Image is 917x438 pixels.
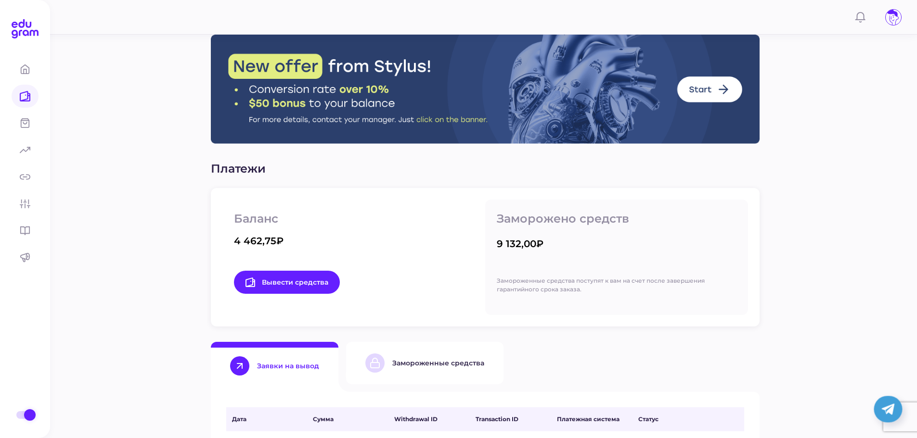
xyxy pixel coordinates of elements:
a: Вывести средства [234,271,340,294]
p: Баланс [234,211,474,226]
span: Платежная система [557,415,633,424]
p: Платежи [211,161,760,176]
div: Заявки на вывод [257,362,319,370]
img: Stylus Banner [211,35,760,144]
p: Заморожено средств [497,211,736,226]
span: Статус [638,415,744,424]
div: 9 132,00₽ [497,237,543,250]
span: Сумма [313,415,388,424]
span: Withdrawal ID [394,415,470,424]
span: Transaction ID [476,415,551,424]
button: Замороженные средства [346,342,504,384]
p: Замороженные средства поступят к вам на счет после завершения гарантийного срока заказа. [497,276,736,294]
div: Замороженные средства [392,359,484,367]
span: Дата [232,415,308,424]
span: Вывести средства [245,277,328,287]
button: Заявки на вывод [211,342,338,384]
div: 4 462,75₽ [234,234,284,248]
